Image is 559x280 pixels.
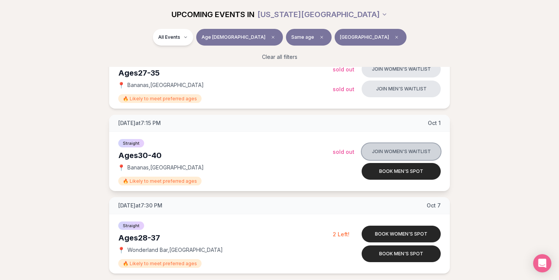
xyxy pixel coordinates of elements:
[291,34,314,40] span: Same age
[172,9,254,20] span: UPCOMING EVENTS IN
[362,226,441,242] button: Book women's spot
[428,119,441,127] span: Oct 1
[362,143,441,160] button: Join women's waitlist
[362,245,441,262] button: Book men's spot
[118,202,162,209] span: [DATE] at 7:30 PM
[257,49,302,65] button: Clear all filters
[118,233,333,243] div: Ages 28-37
[202,34,265,40] span: Age [DEMOGRAPHIC_DATA]
[333,231,349,237] span: 2 Left!
[118,221,144,230] span: Straight
[286,29,332,46] button: Same ageClear preference
[196,29,283,46] button: Age [DEMOGRAPHIC_DATA]Clear age
[362,81,441,97] button: Join men's waitlist
[333,86,354,92] span: Sold Out
[333,66,354,73] span: Sold Out
[118,177,202,185] span: 🔥 Likely to meet preferred ages
[118,259,202,268] span: 🔥 Likely to meet preferred ages
[335,29,407,46] button: [GEOGRAPHIC_DATA]Clear borough filter
[118,94,202,103] span: 🔥 Likely to meet preferred ages
[118,247,124,253] span: 📍
[268,33,278,42] span: Clear age
[153,29,193,46] button: All Events
[118,139,144,147] span: Straight
[127,246,223,254] span: Wonderland Bar , [GEOGRAPHIC_DATA]
[127,81,204,89] span: Bananas , [GEOGRAPHIC_DATA]
[118,165,124,171] span: 📍
[317,33,326,42] span: Clear preference
[333,149,354,155] span: Sold Out
[362,61,441,78] button: Join women's waitlist
[362,163,441,180] button: Book men's spot
[257,6,387,23] button: [US_STATE][GEOGRAPHIC_DATA]
[158,34,180,40] span: All Events
[118,68,333,78] div: Ages 27-35
[127,164,204,171] span: Bananas , [GEOGRAPHIC_DATA]
[118,150,333,161] div: Ages 30-40
[427,202,441,209] span: Oct 7
[118,119,161,127] span: [DATE] at 7:15 PM
[118,82,124,88] span: 📍
[533,254,551,272] div: Open Intercom Messenger
[392,33,401,42] span: Clear borough filter
[340,34,389,40] span: [GEOGRAPHIC_DATA]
